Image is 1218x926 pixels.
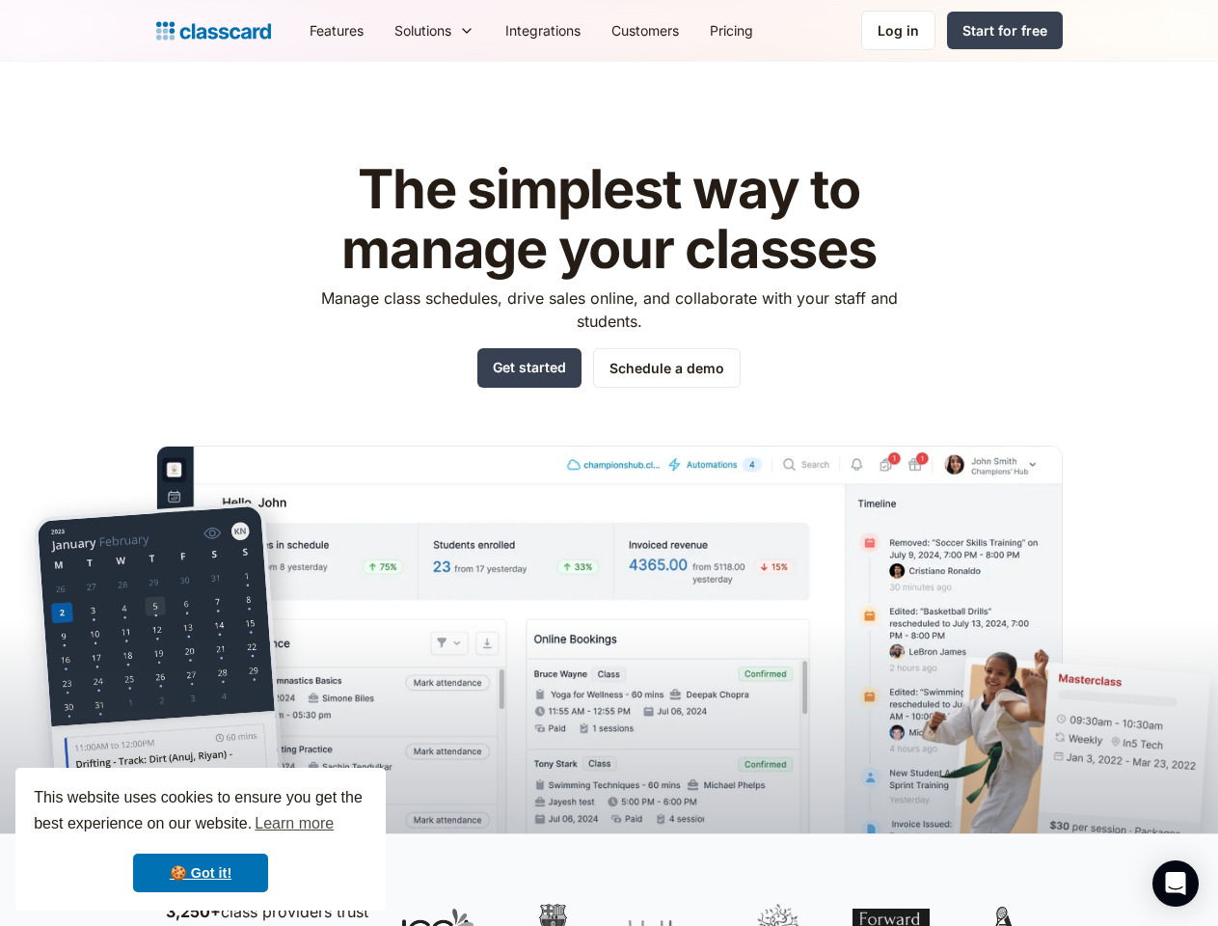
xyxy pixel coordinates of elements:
a: learn more about cookies [252,809,337,838]
div: cookieconsent [15,768,386,911]
span: This website uses cookies to ensure you get the best experience on our website. [34,786,367,838]
a: dismiss cookie message [133,854,268,892]
a: Customers [596,9,694,52]
a: Log in [861,11,935,50]
div: Solutions [379,9,490,52]
div: Log in [878,20,919,41]
div: Open Intercom Messenger [1152,860,1199,907]
a: Pricing [694,9,769,52]
div: Start for free [962,20,1047,41]
p: Manage class schedules, drive sales online, and collaborate with your staff and students. [303,286,915,333]
a: Start for free [947,12,1063,49]
a: Schedule a demo [593,348,741,388]
a: Features [294,9,379,52]
h1: The simplest way to manage your classes [303,160,915,279]
div: Solutions [394,20,451,41]
a: home [156,17,271,44]
a: Get started [477,348,582,388]
a: Integrations [490,9,596,52]
strong: 3,250+ [166,902,221,921]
